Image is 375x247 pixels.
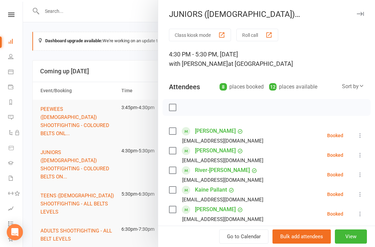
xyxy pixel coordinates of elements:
a: People [8,50,23,65]
span: with [PERSON_NAME] [169,60,228,67]
div: Booked [327,153,343,157]
div: places available [269,82,317,92]
a: Kaine Pallant [195,184,227,195]
div: Booked [327,212,343,216]
a: Dashboard [8,34,23,50]
div: [EMAIL_ADDRESS][DOMAIN_NAME] [182,137,263,145]
a: Go to Calendar [219,229,268,244]
div: [EMAIL_ADDRESS][DOMAIN_NAME] [182,195,263,204]
a: River-[PERSON_NAME] [195,165,250,176]
div: 12 [269,83,277,91]
div: Open Intercom Messenger [7,224,23,240]
a: [PERSON_NAME] [195,145,236,156]
button: Roll call [236,29,278,41]
div: Booked [327,192,343,197]
div: Sort by [342,82,364,91]
div: Attendees [169,82,200,92]
div: [EMAIL_ADDRESS][DOMAIN_NAME] [182,156,263,165]
div: Booked [327,172,343,177]
div: JUNIORS ([DEMOGRAPHIC_DATA]) SHOOTFIGHTING - COLOURED BELTS ONLY [158,9,375,19]
a: Assessments [8,202,23,217]
a: Product Sales [8,141,23,156]
div: [EMAIL_ADDRESS][DOMAIN_NAME] [182,215,263,224]
a: Reports [8,95,23,110]
div: Booked [327,133,343,138]
div: places booked [220,82,264,92]
button: Class kiosk mode [169,29,231,41]
a: [PERSON_NAME] [195,126,236,137]
a: [PERSON_NAME] [PERSON_NAME] [195,224,265,245]
div: 8 [220,83,227,91]
a: Calendar [8,65,23,80]
div: 4:30 PM - 5:30 PM, [DATE] [169,50,364,69]
a: Payments [8,80,23,95]
button: View [335,229,367,244]
a: [PERSON_NAME] [195,204,236,215]
span: at [GEOGRAPHIC_DATA] [228,60,293,67]
div: [EMAIL_ADDRESS][DOMAIN_NAME] [182,176,263,184]
button: Bulk add attendees [272,229,331,244]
